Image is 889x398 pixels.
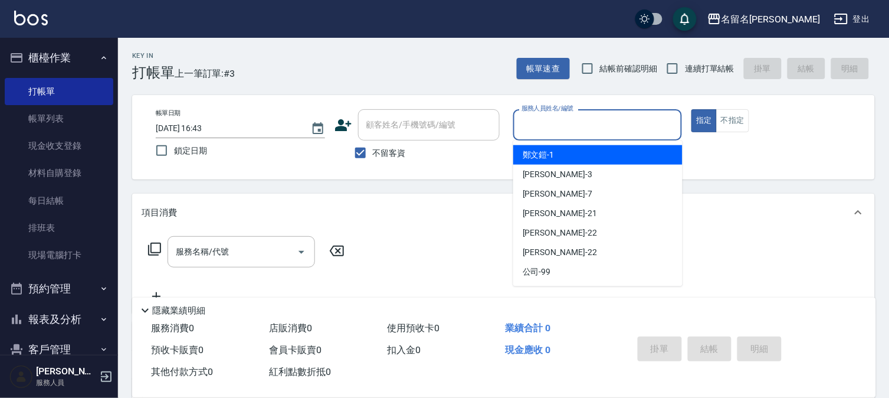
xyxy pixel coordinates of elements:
span: [PERSON_NAME] -22 [523,246,597,259]
span: 連續打單結帳 [685,63,734,75]
a: 現金收支登錄 [5,132,113,159]
a: 每日結帳 [5,187,113,214]
button: 預約管理 [5,273,113,304]
input: YYYY/MM/DD hh:mm [156,119,299,138]
a: 現場電腦打卡 [5,242,113,269]
span: 鎖定日期 [174,145,207,157]
img: Person [9,365,33,389]
span: 上一筆訂單:#3 [175,66,235,81]
span: [PERSON_NAME] -21 [523,207,597,220]
a: 材料自購登錄 [5,159,113,187]
a: 帳單列表 [5,105,113,132]
div: 項目消費 [132,194,875,231]
span: 現金應收 0 [505,344,550,355]
span: 其他付款方式 0 [151,366,213,377]
span: 公司 -99 [523,266,551,278]
a: 排班表 [5,214,113,242]
span: [PERSON_NAME] -3 [523,168,592,181]
span: [PERSON_NAME] -7 [523,188,592,200]
div: 名留名[PERSON_NAME] [721,12,820,27]
span: 店販消費 0 [269,322,312,334]
h2: Key In [132,52,175,60]
span: 預收卡販賣 0 [151,344,204,355]
span: 鄭文鎧 -1 [523,149,555,161]
button: 客戶管理 [5,334,113,365]
button: 報表及分析 [5,304,113,335]
button: Choose date, selected date is 2025-10-14 [304,115,332,143]
span: [PERSON_NAME] -22 [523,227,597,239]
span: 服務消費 0 [151,322,194,334]
button: Open [292,243,311,262]
button: 不指定 [716,109,749,132]
p: 服務人員 [36,377,96,388]
p: 項目消費 [142,207,177,219]
span: 扣入金 0 [387,344,421,355]
h3: 打帳單 [132,64,175,81]
span: 會員卡販賣 0 [269,344,322,355]
span: 結帳前確認明細 [600,63,658,75]
button: 名留名[PERSON_NAME] [703,7,825,31]
p: 隱藏業績明細 [152,305,205,317]
span: 業績合計 0 [505,322,550,334]
button: 帳單速查 [517,58,570,80]
img: Logo [14,11,48,25]
button: save [673,7,697,31]
button: 登出 [829,8,875,30]
button: 櫃檯作業 [5,43,113,73]
span: 使用預收卡 0 [387,322,439,334]
label: 服務人員姓名/編號 [521,104,573,113]
h5: [PERSON_NAME] [36,366,96,377]
span: 不留客資 [373,147,406,159]
span: 紅利點數折抵 0 [269,366,331,377]
label: 帳單日期 [156,109,181,118]
button: 指定 [691,109,717,132]
a: 打帳單 [5,78,113,105]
